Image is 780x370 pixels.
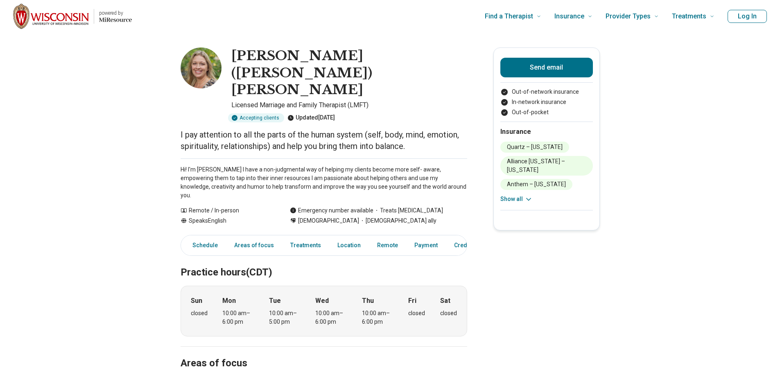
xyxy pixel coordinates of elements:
li: Quartz – [US_STATE] [500,142,569,153]
div: 10:00 am – 5:00 pm [269,309,301,326]
strong: Tue [269,296,281,306]
a: Home page [13,3,132,29]
span: Insurance [554,11,584,22]
div: Emergency number available [290,206,373,215]
li: In-network insurance [500,98,593,106]
div: 10:00 am – 6:00 pm [315,309,347,326]
a: Location [332,237,366,254]
li: Out-of-pocket [500,108,593,117]
strong: Sat [440,296,450,306]
span: Treatments [672,11,706,22]
img: Elizabeth Reeder, Licensed Marriage and Family Therapist (LMFT) [181,47,222,88]
p: Licensed Marriage and Family Therapist (LMFT) [231,100,467,110]
div: Updated [DATE] [287,113,335,122]
a: Treatments [285,237,326,254]
p: I pay attention to all the parts of the human system (self, body, mind, emotion, spirituality, re... [181,129,467,152]
a: Areas of focus [229,237,279,254]
li: Anthem – [US_STATE] [500,179,572,190]
a: Remote [372,237,403,254]
div: closed [191,309,208,318]
button: Send email [500,58,593,77]
strong: Thu [362,296,374,306]
strong: Sun [191,296,202,306]
ul: Payment options [500,88,593,117]
li: Alliance [US_STATE] – [US_STATE] [500,156,593,176]
strong: Mon [222,296,236,306]
span: Provider Types [606,11,651,22]
span: Find a Therapist [485,11,533,22]
div: 10:00 am – 6:00 pm [222,309,254,326]
span: [DEMOGRAPHIC_DATA] ally [359,217,436,225]
span: Treats [MEDICAL_DATA] [373,206,443,215]
p: Hi! I'm [PERSON_NAME] I have a non-judgmental way of helping my clients become more self- aware, ... [181,165,467,200]
div: closed [440,309,457,318]
div: 10:00 am – 6:00 pm [362,309,393,326]
h2: Practice hours (CDT) [181,246,467,280]
li: Out-of-network insurance [500,88,593,96]
a: Schedule [183,237,223,254]
strong: Wed [315,296,329,306]
a: Payment [409,237,443,254]
button: Show all [500,195,533,203]
strong: Fri [408,296,416,306]
div: closed [408,309,425,318]
div: Accepting clients [228,113,284,122]
button: Log In [728,10,767,23]
h1: [PERSON_NAME] ([PERSON_NAME]) [PERSON_NAME] [231,47,467,99]
div: When does the program meet? [181,286,467,336]
span: [DEMOGRAPHIC_DATA] [298,217,359,225]
p: powered by [99,10,132,16]
h2: Insurance [500,127,593,137]
div: Remote / In-person [181,206,274,215]
div: Speaks English [181,217,274,225]
a: Credentials [449,237,490,254]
